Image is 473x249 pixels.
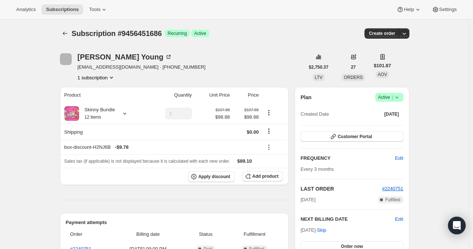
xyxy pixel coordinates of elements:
button: Apply discount [188,171,235,182]
span: Active [378,94,401,101]
span: Fulfillment [231,231,278,238]
span: Subscriptions [46,7,79,12]
small: $107.88 [244,108,259,112]
span: Tools [89,7,100,12]
span: Created Date [300,111,329,118]
button: Product actions [78,74,115,81]
span: Status [185,231,226,238]
span: Recurring [168,30,187,36]
div: box-discount-H2NJ6B [64,144,259,151]
button: Product actions [263,109,275,117]
button: $2,750.37 [305,62,333,72]
th: Quantity [147,87,194,103]
span: | [392,94,393,100]
img: product img [64,106,79,121]
h2: NEXT BILLING DATE [300,216,395,223]
span: $89.10 [237,158,252,164]
button: [DATE] [380,109,403,119]
button: Analytics [12,4,40,15]
span: $98.88 [234,113,259,121]
span: [DATE] [384,111,399,117]
span: Skip [317,227,326,234]
span: Sales tax (if applicable) is not displayed because it is calculated with each new order. [64,159,230,164]
span: Settings [439,7,457,12]
button: Tools [85,4,112,15]
span: Create order [369,30,395,36]
span: $0.00 [247,129,259,135]
span: Help [404,7,414,12]
th: Unit Price [194,87,232,103]
h2: FREQUENCY [300,155,395,162]
h2: Plan [300,94,312,101]
span: LTV [315,75,323,80]
span: [DATE] [300,196,316,203]
span: Add product [252,173,278,179]
th: Product [60,87,147,103]
button: Settings [427,4,461,15]
span: Apply discount [198,174,230,180]
h2: Payment attempts [66,219,283,226]
a: #2240751 [382,186,403,191]
button: Customer Portal [300,131,403,142]
span: Edit [395,155,403,162]
span: [DATE] · [300,227,326,233]
button: Edit [395,216,403,223]
span: AOV [378,72,387,77]
h2: LAST ORDER [300,185,382,192]
th: Order [66,226,113,242]
div: Skinny Bundle [79,106,115,121]
div: Open Intercom Messenger [448,217,466,234]
button: Subscriptions [42,4,83,15]
span: $98.88 [215,113,230,121]
button: Shipping actions [263,127,275,135]
button: Skip [313,224,331,236]
span: ORDERS [344,75,363,80]
span: [EMAIL_ADDRESS][DOMAIN_NAME] · [PHONE_NUMBER] [78,64,206,71]
small: 12 items [85,115,101,120]
button: Help [392,4,426,15]
th: Shipping [60,124,147,140]
span: Subscription #9456451686 [72,29,162,37]
span: Analytics [16,7,36,12]
span: Customer Portal [338,134,372,140]
span: $101.87 [374,62,391,69]
button: Subscriptions [60,28,70,39]
span: $2,750.37 [309,64,328,70]
span: Fulfilled [385,197,400,203]
span: Billing date [115,231,181,238]
div: [PERSON_NAME] Young [78,53,173,61]
span: Active [194,30,206,36]
button: #2240751 [382,185,403,192]
span: - $9.78 [115,144,129,151]
span: Every 3 months [300,166,334,172]
button: Add product [242,171,283,181]
span: 27 [351,64,356,70]
button: 27 [346,62,360,72]
small: $107.88 [216,108,230,112]
th: Price [232,87,261,103]
button: Create order [364,28,399,39]
button: Edit [391,152,408,164]
span: Kandra Young [60,53,72,65]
